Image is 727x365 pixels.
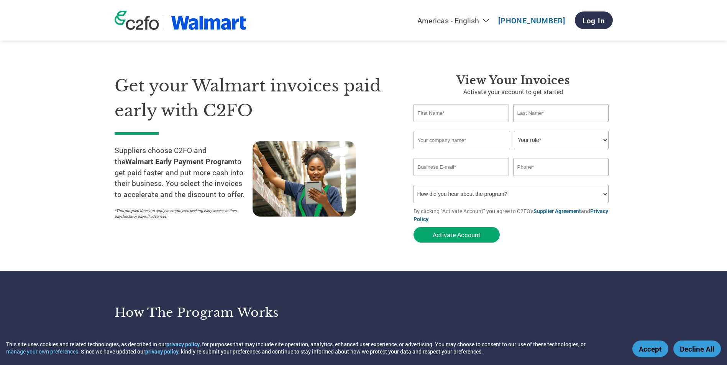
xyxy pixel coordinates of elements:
p: *This program does not apply to employees seeking early access to their paychecks or payroll adva... [115,208,245,219]
a: privacy policy [145,348,179,355]
h1: Get your Walmart invoices paid early with C2FO [115,73,391,123]
button: manage your own preferences [6,348,78,355]
p: Suppliers choose C2FO and the to get paid faster and put more cash into their business. You selec... [115,145,253,200]
a: [PHONE_NUMBER] [498,16,565,25]
button: Accept [632,341,668,357]
h3: How the program works [115,305,354,320]
a: privacy policy [166,341,200,348]
select: Title/Role [514,131,609,149]
strong: Walmart Early Payment Program [125,156,235,166]
p: Activate your account to get started [414,87,613,96]
a: Privacy Policy [414,207,608,223]
a: Supplier Agreement [533,207,581,215]
input: First Name* [414,104,509,122]
div: This site uses cookies and related technologies, as described in our , for purposes that may incl... [6,341,621,355]
div: Invalid company name or company name is too long [414,150,609,155]
input: Invalid Email format [414,158,509,176]
div: Invalid last name or last name is too long [513,123,609,128]
h3: View Your Invoices [414,73,613,87]
img: supply chain worker [253,141,356,217]
a: Log In [575,11,613,29]
input: Your company name* [414,131,510,149]
p: By clicking "Activate Account" you agree to C2FO's and [414,207,613,223]
input: Last Name* [513,104,609,122]
img: Walmart [171,16,246,30]
div: Inavlid Phone Number [513,177,609,182]
div: Inavlid Email Address [414,177,509,182]
img: c2fo logo [115,11,159,30]
div: Invalid first name or first name is too long [414,123,509,128]
input: Phone* [513,158,609,176]
button: Activate Account [414,227,500,243]
button: Decline All [673,341,721,357]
